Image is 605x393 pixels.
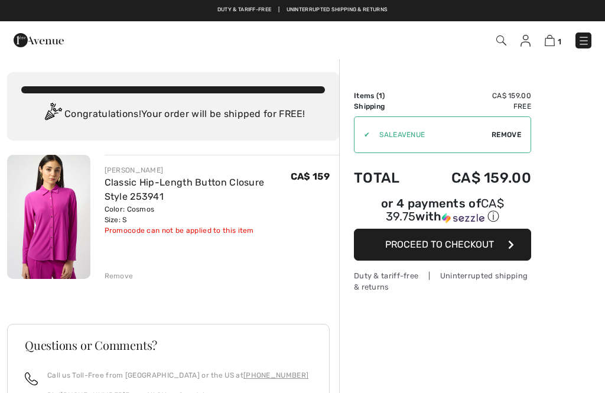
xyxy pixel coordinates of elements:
[418,101,531,112] td: Free
[14,28,64,52] img: 1ère Avenue
[14,34,64,45] a: 1ère Avenue
[243,371,308,379] a: [PHONE_NUMBER]
[354,90,418,101] td: Items ( )
[442,213,484,223] img: Sezzle
[379,92,382,100] span: 1
[418,90,531,101] td: CA$ 159.00
[354,229,531,261] button: Proceed to Checkout
[521,35,531,47] img: My Info
[105,225,291,236] div: Promocode can not be applied to this item
[105,165,291,176] div: [PERSON_NAME]
[7,155,90,279] img: Classic Hip-Length Button Closure Style 253941
[47,370,308,381] p: Call us Toll-Free from [GEOGRAPHIC_DATA] or the US at
[354,101,418,112] td: Shipping
[105,204,291,225] div: Color: Cosmos Size: S
[545,33,561,47] a: 1
[25,372,38,385] img: call
[25,339,312,351] h3: Questions or Comments?
[558,37,561,46] span: 1
[41,103,64,126] img: Congratulation2.svg
[354,198,531,229] div: or 4 payments ofCA$ 39.75withSezzle Click to learn more about Sezzle
[21,103,325,126] div: Congratulations! Your order will be shipped for FREE!
[386,196,504,223] span: CA$ 39.75
[496,35,506,46] img: Search
[385,239,494,250] span: Proceed to Checkout
[291,171,330,182] span: CA$ 159
[545,35,555,46] img: Shopping Bag
[492,129,521,140] span: Remove
[354,198,531,225] div: or 4 payments of with
[105,271,134,281] div: Remove
[105,177,265,202] a: Classic Hip-Length Button Closure Style 253941
[354,158,418,198] td: Total
[354,270,531,293] div: Duty & tariff-free | Uninterrupted shipping & returns
[418,158,531,198] td: CA$ 159.00
[370,117,492,152] input: Promo code
[578,35,590,47] img: Menu
[354,129,370,140] div: ✔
